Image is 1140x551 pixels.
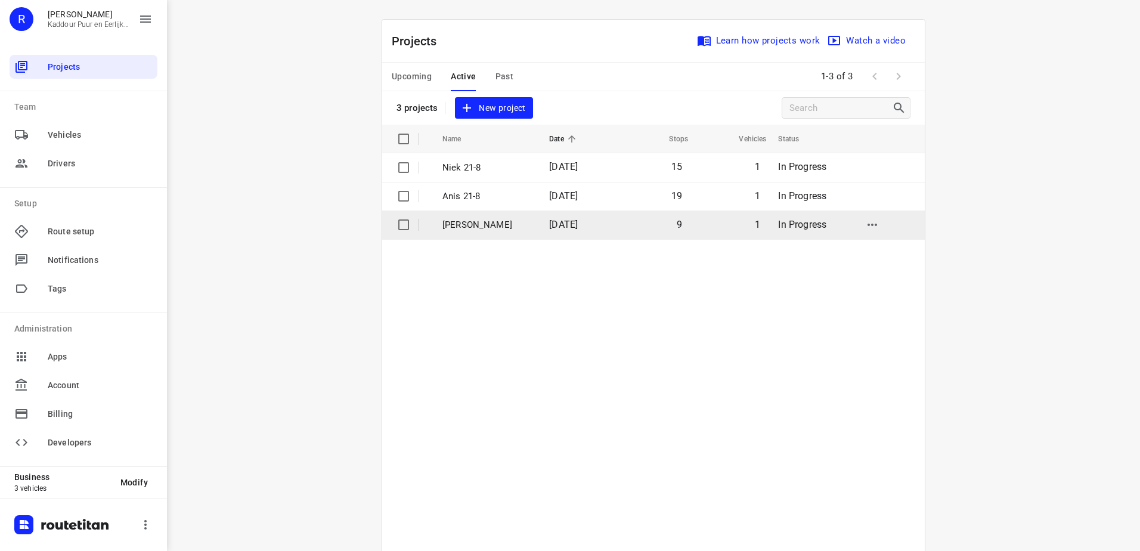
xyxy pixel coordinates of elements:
span: 19 [671,190,682,202]
span: In Progress [778,161,826,172]
div: Developers [10,431,157,454]
button: Modify [111,472,157,493]
button: New project [455,97,532,119]
p: 3 vehicles [14,484,111,493]
span: Developers [48,437,153,449]
span: In Progress [778,219,826,230]
p: Team [14,101,157,113]
span: Next Page [887,64,910,88]
p: Projects [392,32,447,50]
div: Account [10,373,157,397]
div: Tags [10,277,157,301]
span: Active [451,69,476,84]
span: Status [778,132,814,146]
span: Billing [48,408,153,420]
p: Administration [14,323,157,335]
span: 9 [677,219,682,230]
p: Anis 21-8 [442,190,531,203]
span: Apps [48,351,153,363]
span: 1 [755,219,760,230]
span: 15 [671,161,682,172]
span: Route setup [48,225,153,238]
div: Search [892,101,910,115]
span: Past [495,69,514,84]
div: Apps [10,345,157,369]
div: Billing [10,402,157,426]
p: Setup [14,197,157,210]
p: Jeffrey [442,218,531,232]
span: New project [462,101,525,116]
div: Projects [10,55,157,79]
span: [DATE] [549,190,578,202]
span: Modify [120,478,148,487]
span: Vehicles [48,129,153,141]
span: Tags [48,283,153,295]
span: In Progress [778,190,826,202]
p: Kaddour Puur en Eerlijk Vlees B.V. [48,20,129,29]
span: [DATE] [549,161,578,172]
div: Notifications [10,248,157,272]
span: Account [48,379,153,392]
span: Stops [653,132,688,146]
span: 1 [755,161,760,172]
span: Name [442,132,477,146]
span: Date [549,132,580,146]
span: Projects [48,61,153,73]
div: Drivers [10,151,157,175]
input: Search projects [789,99,892,117]
p: 3 projects [396,103,438,113]
p: Business [14,472,111,482]
p: Niek 21-8 [442,161,531,175]
span: 1 [755,190,760,202]
span: Notifications [48,254,153,267]
span: Drivers [48,157,153,170]
p: Rachid Kaddour [48,10,129,19]
span: [DATE] [549,219,578,230]
span: Upcoming [392,69,432,84]
div: Route setup [10,219,157,243]
div: Vehicles [10,123,157,147]
span: 1-3 of 3 [816,64,858,89]
span: Previous Page [863,64,887,88]
div: R [10,7,33,31]
span: Vehicles [723,132,766,146]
